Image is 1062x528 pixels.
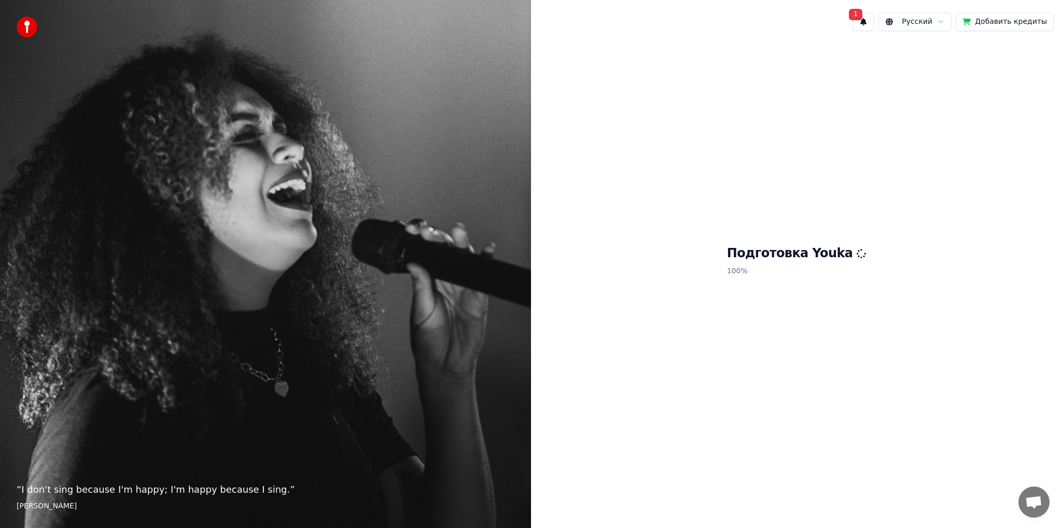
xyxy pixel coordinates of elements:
button: Добавить кредиты [956,12,1054,31]
img: youka [17,17,37,37]
p: “ I don't sing because I'm happy; I'm happy because I sing. ” [17,482,514,497]
a: Открытый чат [1018,487,1050,518]
button: 1 [853,12,874,31]
p: 100 % [727,262,867,281]
h1: Подготовка Youka [727,245,867,262]
span: 1 [849,9,862,20]
footer: [PERSON_NAME] [17,501,514,511]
